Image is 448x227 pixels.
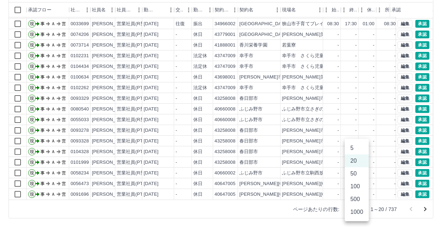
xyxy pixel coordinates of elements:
[345,167,369,180] li: 50
[345,180,369,193] li: 100
[345,155,369,167] li: 20
[345,206,369,218] li: 1000
[345,193,369,206] li: 500
[345,142,369,155] li: 5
